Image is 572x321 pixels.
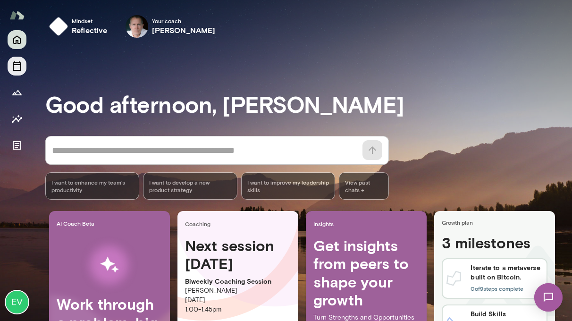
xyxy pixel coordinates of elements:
h6: reflective [72,25,108,36]
div: I want to develop a new product strategy [143,172,237,200]
img: mindset [49,17,68,36]
p: 1:00 - 1:45pm [185,305,291,314]
div: Mike LaneYour coach[PERSON_NAME] [119,11,222,42]
div: I want to improve my leadership skills [241,172,335,200]
button: Home [8,30,26,49]
span: I want to enhance my team's productivity [51,178,133,194]
button: Mindsetreflective [45,11,115,42]
h6: Iterate to a metaverse built on Bitcoin. [471,263,543,282]
h4: 3 milestones [442,234,547,255]
span: Coaching [185,220,294,228]
span: I want to improve my leadership skills [247,178,329,194]
img: AI Workflows [67,235,151,295]
span: I want to develop a new product strategy [149,178,231,194]
h4: Next session [DATE] [185,237,291,273]
span: Growth plan [442,219,551,226]
img: Evan Roche [6,291,28,313]
p: [DATE] [185,296,291,305]
p: [PERSON_NAME] [185,286,291,296]
button: Sessions [8,57,26,76]
button: Insights [8,110,26,128]
img: Mento [9,6,25,24]
button: Documents [8,136,26,155]
div: I want to enhance my team's productivity [45,172,139,200]
p: Biweekly Coaching Session [185,277,291,286]
span: Mindset [72,17,108,25]
img: Mike Lane [126,15,148,38]
h6: [PERSON_NAME] [152,25,216,36]
span: View past chats -> [339,172,389,200]
span: Your coach [152,17,216,25]
h4: Get insights from peers to shape your growth [313,237,419,309]
span: Insights [313,220,423,228]
span: 0 of 9 steps complete [471,285,523,292]
button: Growth Plan [8,83,26,102]
span: AI Coach Beta [57,220,166,227]
h3: Good afternoon, [PERSON_NAME] [45,91,572,117]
